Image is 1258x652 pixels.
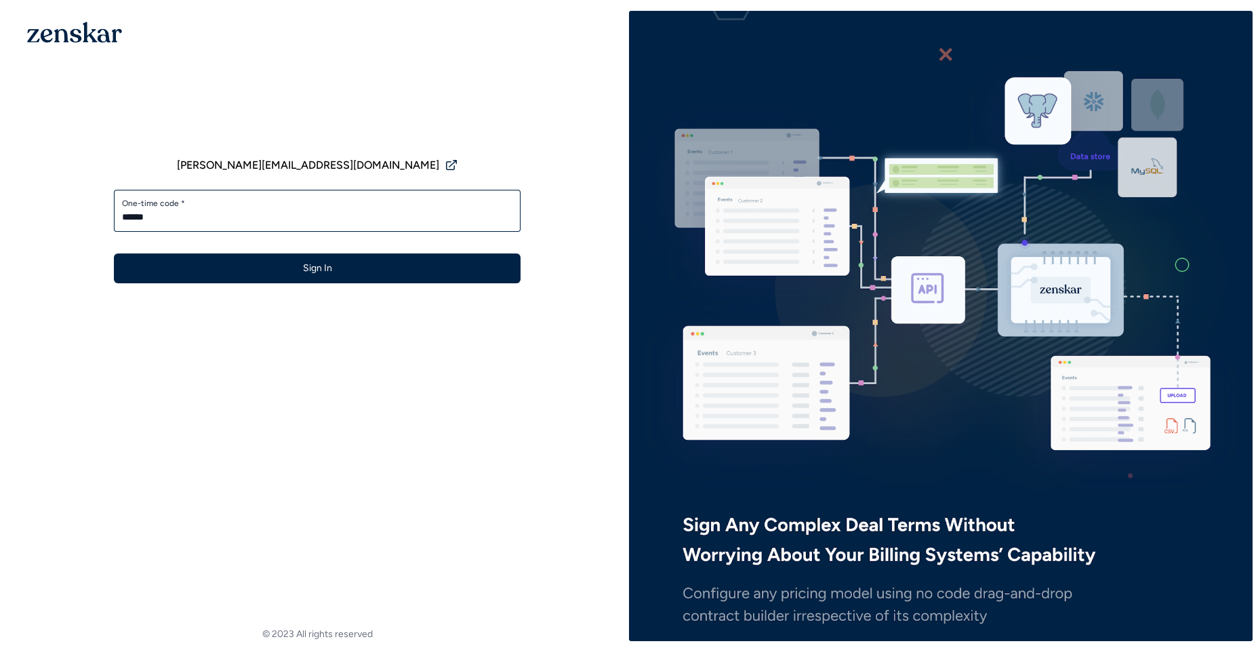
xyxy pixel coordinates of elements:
[114,253,521,283] button: Sign In
[122,198,512,209] label: One-time code *
[177,157,439,174] span: [PERSON_NAME][EMAIL_ADDRESS][DOMAIN_NAME]
[27,22,122,43] img: 1OGAJ2xQqyY4LXKgY66KYq0eOWRCkrZdAb3gUhuVAqdWPZE9SRJmCz+oDMSn4zDLXe31Ii730ItAGKgCKgCCgCikA4Av8PJUP...
[5,628,629,641] footer: © 2023 All rights reserved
